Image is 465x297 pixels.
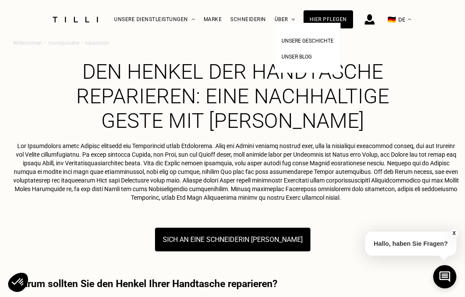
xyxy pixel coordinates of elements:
[44,39,46,45] span: ›
[365,14,375,25] img: Anmelde-Icon
[304,10,353,28] a: Hier pflegen
[13,142,459,201] span: Lor Ipsumdolors ametc Adipisc elitsedd eiu Temporincid utlab Etdolorema. Aliq eni Admini veniamq ...
[85,37,109,46] a: reparation
[155,228,310,251] button: SICH AN EINE SCHNEIDERIN [PERSON_NAME]
[192,19,195,21] img: Dropdown-Menü
[85,40,109,46] span: reparation
[365,232,456,256] p: Hallo, haben Sie Fragen?
[291,19,295,21] img: Dropdown-Menü Über
[230,16,266,22] a: Schneiderin
[76,59,389,133] span: Den Henkel der Handtasche reparieren: Eine nachhaltige Geste mit [PERSON_NAME]
[14,277,451,291] h2: Warum sollten Sie den Henkel Ihrer Handtasche reparieren?
[50,17,101,22] img: Tilli Schneiderdienst Logo
[450,229,459,238] button: X
[282,35,334,44] a: Unsere Geschichte
[282,38,334,44] span: Unsere Geschichte
[13,37,42,46] a: Willkommen
[13,40,42,46] span: Willkommen
[48,40,79,46] span: maroquinerie
[114,0,195,39] div: Unsere Dienstleistungen
[282,51,312,60] a: Unser Blog
[204,16,222,22] a: Marke
[408,19,411,21] img: menu déroulant
[48,37,79,46] a: maroquinerie
[81,39,83,45] span: ›
[387,15,396,24] span: 🇩🇪
[383,0,415,39] button: 🇩🇪 DE
[275,0,295,39] div: Über
[282,54,312,60] span: Unser Blog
